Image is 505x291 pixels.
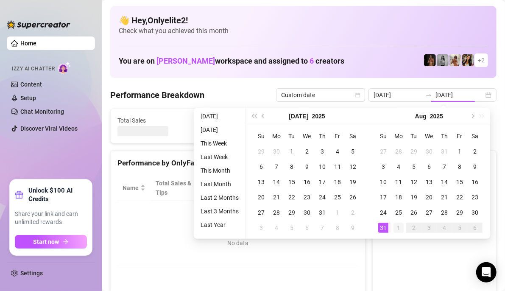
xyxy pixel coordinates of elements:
th: Name [117,175,151,201]
span: gift [15,190,23,199]
span: calendar [355,92,360,98]
a: Content [20,81,42,88]
div: Sales by OnlyFans Creator [379,157,489,169]
a: Chat Monitoring [20,108,64,115]
img: AdelDahan [462,54,474,66]
h4: Performance Breakdown [110,89,204,101]
span: 6 [310,56,314,65]
img: Green [449,54,461,66]
span: arrow-right [63,239,69,245]
span: Name [123,183,139,193]
span: Total Sales [117,116,195,125]
span: Sales / Hour [264,179,290,197]
h1: You are on workspace and assigned to creators [119,56,344,66]
span: Active Chats [216,116,293,125]
span: Messages Sent [314,116,391,125]
span: Check what you achieved this month [119,26,488,36]
span: Custom date [281,89,360,101]
img: A [437,54,449,66]
span: Total Sales & Tips [156,179,192,197]
span: swap-right [425,92,432,98]
span: Share your link and earn unlimited rewards [15,210,87,227]
th: Total Sales & Tips [151,175,204,201]
button: Start nowarrow-right [15,235,87,249]
th: Sales / Hour [259,175,302,201]
a: Setup [20,95,36,101]
span: Start now [33,238,59,245]
div: No data [126,238,350,248]
span: [PERSON_NAME] [156,56,215,65]
div: Est. Hours Worked [209,179,247,197]
input: End date [435,90,484,100]
span: + 2 [478,56,485,65]
img: the_bohema [424,54,436,66]
div: Open Intercom Messenger [476,262,497,283]
strong: Unlock $100 AI Credits [28,186,87,203]
a: Home [20,40,36,47]
div: Performance by OnlyFans Creator [117,157,358,169]
img: logo-BBDzfeDw.svg [7,20,70,29]
a: Settings [20,270,43,277]
span: to [425,92,432,98]
a: Discover Viral Videos [20,125,78,132]
span: Chat Conversion [307,179,346,197]
span: Izzy AI Chatter [12,65,55,73]
input: Start date [374,90,422,100]
th: Chat Conversion [302,175,358,201]
img: AI Chatter [58,62,71,74]
h4: 👋 Hey, Onlyelite2 ! [119,14,488,26]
